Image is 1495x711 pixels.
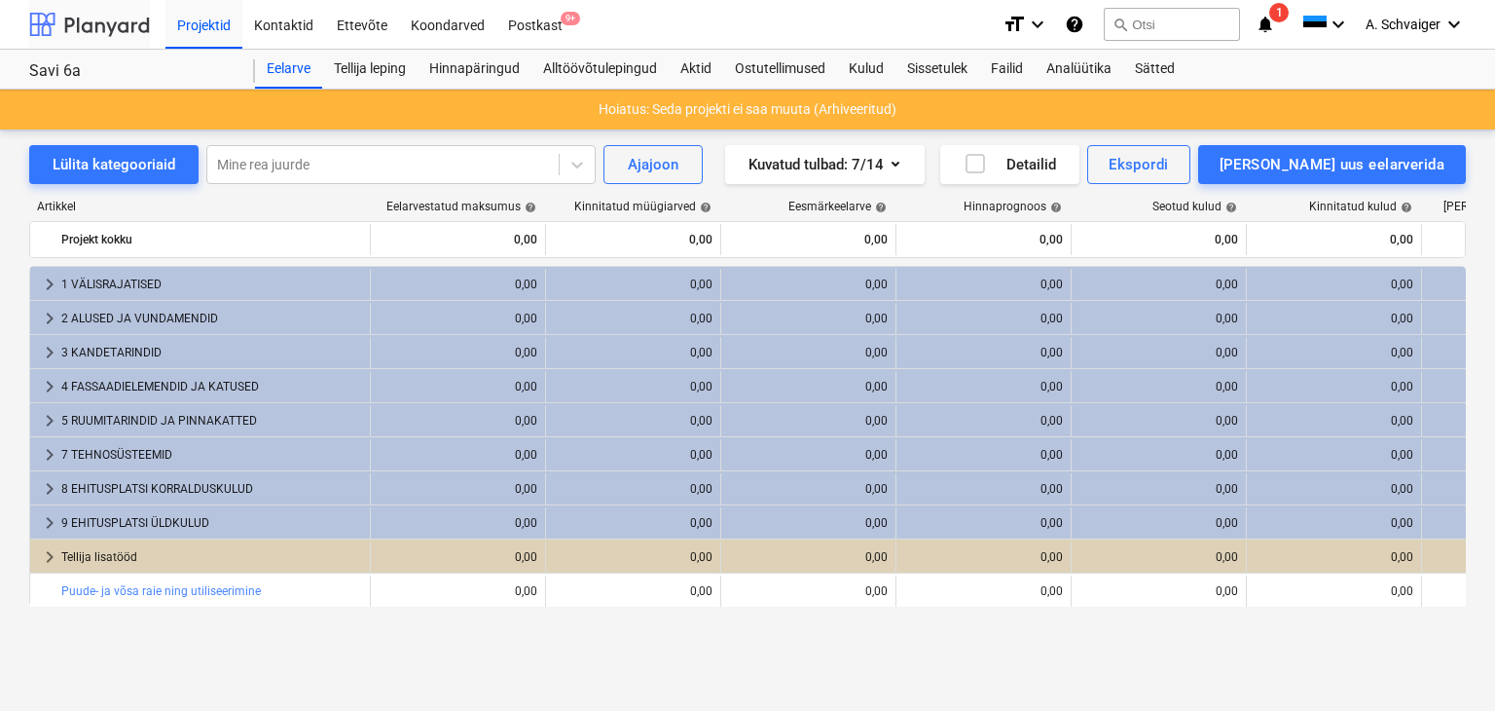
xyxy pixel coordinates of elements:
[599,99,896,120] p: Hoiatus: Seda projekti ei saa muuta (Arhiveeritud)
[904,224,1063,255] div: 0,00
[669,50,723,89] a: Aktid
[904,380,1063,393] div: 0,00
[837,50,895,89] div: Kulud
[1255,584,1413,598] div: 0,00
[561,12,580,25] span: 9+
[1079,312,1238,325] div: 0,00
[38,443,61,467] span: keyboard_arrow_right
[554,550,712,564] div: 0,00
[729,550,888,564] div: 0,00
[1222,202,1237,213] span: help
[1327,13,1350,36] i: keyboard_arrow_down
[1112,17,1128,32] span: search
[904,346,1063,359] div: 0,00
[904,482,1063,496] div: 0,00
[788,200,887,213] div: Eesmärkeelarve
[61,371,362,402] div: 4 FASSAADIELEMENDID JA KATUSED
[1256,13,1275,36] i: notifications
[1366,17,1440,32] span: A. Schvaiger
[61,269,362,300] div: 1 VÄLISRAJATISED
[554,380,712,393] div: 0,00
[554,448,712,462] div: 0,00
[1046,202,1062,213] span: help
[379,550,537,564] div: 0,00
[1079,584,1238,598] div: 0,00
[38,341,61,364] span: keyboard_arrow_right
[61,224,362,255] div: Projekt kokku
[38,409,61,432] span: keyboard_arrow_right
[61,473,362,505] div: 8 EHITUSPLATSI KORRALDUSKULUD
[322,50,418,89] a: Tellija leping
[418,50,531,89] a: Hinnapäringud
[723,50,837,89] a: Ostutellimused
[729,584,888,598] div: 0,00
[1104,8,1240,41] button: Otsi
[1255,414,1413,428] div: 0,00
[1255,312,1413,325] div: 0,00
[1079,516,1238,530] div: 0,00
[1255,346,1413,359] div: 0,00
[379,278,537,291] div: 0,00
[554,584,712,598] div: 0,00
[696,202,711,213] span: help
[1269,3,1289,22] span: 1
[38,273,61,296] span: keyboard_arrow_right
[1079,380,1238,393] div: 0,00
[379,414,537,428] div: 0,00
[38,511,61,535] span: keyboard_arrow_right
[729,380,888,393] div: 0,00
[379,380,537,393] div: 0,00
[379,482,537,496] div: 0,00
[1398,617,1495,711] iframe: Chat Widget
[379,584,537,598] div: 0,00
[1255,550,1413,564] div: 0,00
[904,550,1063,564] div: 0,00
[1255,224,1413,255] div: 0,00
[1079,482,1238,496] div: 0,00
[729,482,888,496] div: 0,00
[940,145,1079,184] button: Detailid
[729,278,888,291] div: 0,00
[521,202,536,213] span: help
[1442,13,1466,36] i: keyboard_arrow_down
[904,448,1063,462] div: 0,00
[1087,145,1189,184] button: Ekspordi
[1026,13,1049,36] i: keyboard_arrow_down
[1397,202,1412,213] span: help
[38,477,61,501] span: keyboard_arrow_right
[61,507,362,539] div: 9 EHITUSPLATSI ÜLDKULUD
[1123,50,1186,89] a: Sätted
[574,200,711,213] div: Kinnitatud müügiarved
[38,307,61,330] span: keyboard_arrow_right
[1255,482,1413,496] div: 0,00
[1079,224,1238,255] div: 0,00
[904,584,1063,598] div: 0,00
[1079,448,1238,462] div: 0,00
[1152,200,1237,213] div: Seotud kulud
[531,50,669,89] a: Alltöövõtulepingud
[979,50,1035,89] a: Failid
[379,312,537,325] div: 0,00
[1220,152,1444,177] div: [PERSON_NAME] uus eelarverida
[904,516,1063,530] div: 0,00
[61,584,261,598] a: Puude- ja võsa raie ning utiliseerimine
[379,448,537,462] div: 0,00
[255,50,322,89] a: Eelarve
[748,152,901,177] div: Kuvatud tulbad : 7/14
[61,542,362,573] div: Tellija lisatööd
[725,145,925,184] button: Kuvatud tulbad:7/14
[729,224,888,255] div: 0,00
[29,145,199,184] button: Lülita kategooriaid
[53,152,175,177] div: Lülita kategooriaid
[61,337,362,368] div: 3 KANDETARINDID
[895,50,979,89] a: Sissetulek
[1035,50,1123,89] a: Analüütika
[1109,152,1168,177] div: Ekspordi
[29,61,232,82] div: Savi 6a
[729,414,888,428] div: 0,00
